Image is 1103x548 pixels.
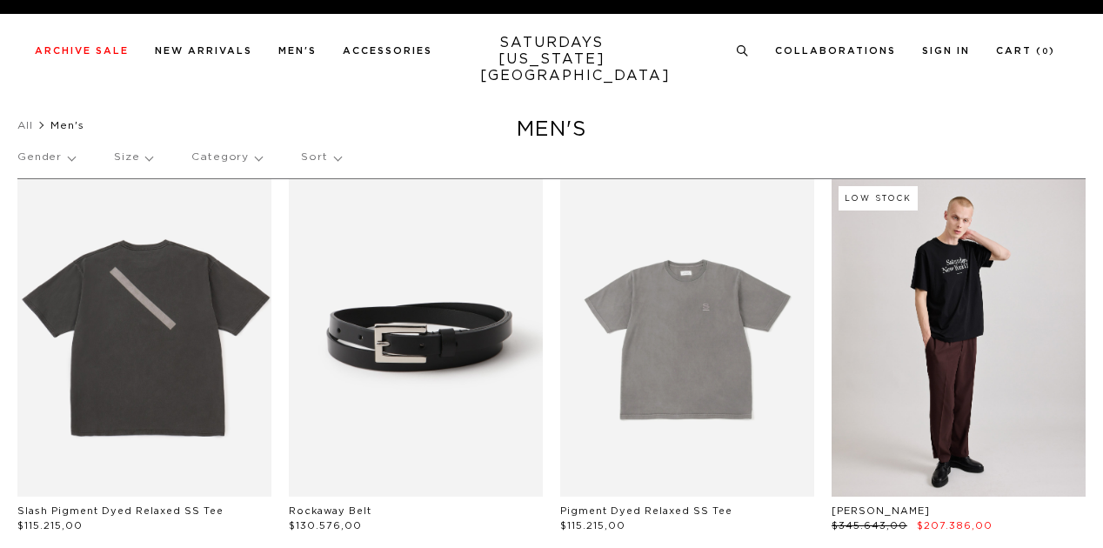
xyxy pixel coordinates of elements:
span: Men's [50,120,84,130]
a: Cart (0) [996,46,1055,56]
span: $345.643,00 [832,521,907,531]
a: Pigment Dyed Relaxed SS Tee [560,506,732,516]
a: Rockaway Belt [289,506,371,516]
p: Sort [301,137,340,177]
a: Sign In [922,46,970,56]
a: New Arrivals [155,46,252,56]
a: Archive Sale [35,46,129,56]
span: $115.215,00 [560,521,625,531]
a: Slash Pigment Dyed Relaxed SS Tee [17,506,224,516]
p: Gender [17,137,75,177]
small: 0 [1042,48,1049,56]
span: $115.215,00 [17,521,83,531]
a: Collaborations [775,46,896,56]
a: All [17,120,33,130]
a: Accessories [343,46,432,56]
div: Low Stock [839,186,918,211]
span: $130.576,00 [289,521,362,531]
p: Size [114,137,152,177]
a: SATURDAYS[US_STATE][GEOGRAPHIC_DATA] [480,35,624,84]
a: Men's [278,46,317,56]
a: [PERSON_NAME] [832,506,930,516]
p: Category [191,137,262,177]
span: $207.386,00 [917,521,993,531]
